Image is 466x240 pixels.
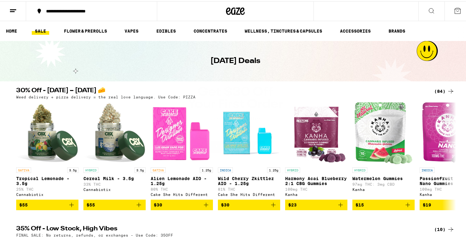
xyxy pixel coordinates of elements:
[16,94,195,98] p: Weed delivery + pizza delivery = the real love language. Use Code: PIZZA
[285,191,347,195] div: Kanha
[151,198,213,209] button: Add to bag
[352,101,415,198] a: Open page for Watermelon Gummies from Kanha
[151,101,213,163] img: Cake She Hits Different - Alien Lemonade AIO - 1.25g
[16,198,78,209] button: Add to bag
[352,166,367,172] p: HYBRID
[170,46,301,194] div: Modal Overlay Box
[288,201,297,206] span: $23
[19,201,28,206] span: $55
[16,186,78,190] p: 25% THC
[14,4,27,10] span: Help
[352,181,415,185] p: 97mg THC: 3mg CBD
[151,175,213,185] p: Alien Lemonade AIO - 1.25g
[352,186,415,190] div: Kanha
[285,198,347,209] button: Add to bag
[121,26,142,34] a: VAPES
[61,26,110,34] a: FLOWER & PREROLLS
[153,26,179,34] a: EDIBLES
[83,166,98,172] p: HYBRID
[385,26,408,34] button: BRANDS
[285,175,347,185] p: Harmony Acai Blueberry 2:1 CBG Gummies
[170,46,301,194] iframe: Modal Overlay Box Frame
[352,198,415,209] button: Add to bag
[83,186,146,190] div: Cannabiotix
[32,26,49,34] a: SALE
[87,201,95,206] span: $55
[134,166,146,172] p: 3.5g
[423,201,431,206] span: $19
[355,201,364,206] span: $15
[16,191,78,195] div: Cannabiotix
[83,101,146,198] a: Open page for Cereal Milk - 3.5g from Cannabiotix
[218,198,280,209] button: Add to bag
[337,26,374,34] a: ACCESSORIES
[434,224,454,232] a: (10)
[16,101,78,163] img: Cannabiotix - Tropical Lemonade - 3.5g
[352,175,415,180] p: Watermelon Gummies
[420,166,435,172] p: INDICA
[285,101,347,198] a: Open page for Harmony Acai Blueberry 2:1 CBG Gummies from Kanha
[151,186,213,190] p: 80% THC
[151,101,213,198] a: Open page for Alien Lemonade AIO - 1.25g from Cake She Hits Different
[154,201,162,206] span: $30
[83,181,146,185] p: 33% THC
[3,26,20,34] a: HOME
[16,101,78,198] a: Open page for Tropical Lemonade - 3.5g from Cannabiotix
[83,101,146,163] img: Cannabiotix - Cereal Milk - 3.5g
[191,26,230,34] a: CONCENTRATES
[67,166,78,172] p: 3.5g
[16,86,424,94] h2: 30% Off - [DATE] – [DATE] 🧀
[286,101,346,163] img: Kanha - Harmony Acai Blueberry 2:1 CBG Gummies
[83,198,146,209] button: Add to bag
[151,191,213,195] div: Cake She Hits Different
[83,175,146,180] p: Cereal Milk - 3.5g
[221,201,229,206] span: $30
[16,166,31,172] p: SATIVA
[242,26,325,34] a: WELLNESS, TINCTURES & CAPSULES
[434,86,454,94] a: (84)
[151,166,166,172] p: SATIVA
[16,224,424,232] h2: 35% Off - Low Stock, High Vibes
[285,186,347,190] p: 100mg THC
[16,232,173,236] p: FINAL SALE: No returns, refunds, or exchanges - Use Code: 35OFF
[16,175,78,185] p: Tropical Lemonade - 3.5g
[355,101,412,163] img: Kanha - Watermelon Gummies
